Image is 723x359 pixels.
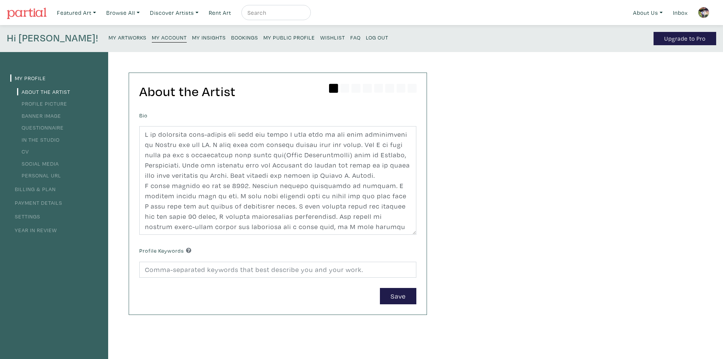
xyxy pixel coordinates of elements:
[10,226,57,234] a: Year in Review
[350,32,361,42] a: FAQ
[17,148,29,155] a: CV
[10,213,40,220] a: Settings
[17,160,59,167] a: Social Media
[350,34,361,41] small: FAQ
[152,34,187,41] small: My Account
[263,32,315,42] a: My Public Profile
[320,34,345,41] small: Wishlist
[17,88,70,95] a: About the Artist
[139,111,148,120] label: Bio
[10,199,62,206] a: Payment Details
[139,83,416,100] h2: About the Artist
[17,112,61,119] a: Banner Image
[669,5,691,21] a: Inbox
[54,5,99,21] a: Featured Art
[17,124,64,131] a: Questionnaire
[17,100,67,107] a: Profile Picture
[263,34,315,41] small: My Public Profile
[139,262,416,278] input: Comma-separated keywords that best describe you and your work.
[139,247,191,255] label: Profile Keywords
[146,5,202,21] a: Discover Artists
[152,32,187,43] a: My Account
[366,32,388,42] a: Log Out
[109,32,146,42] a: My Artworks
[103,5,143,21] a: Browse All
[10,185,56,193] a: Billing & Plan
[231,34,258,41] small: Bookings
[7,32,98,45] h4: Hi [PERSON_NAME]!
[231,32,258,42] a: Bookings
[366,34,388,41] small: Log Out
[630,5,666,21] a: About Us
[247,8,304,17] input: Search
[139,126,416,235] textarea: L ip dolorsita cons-adipis eli sedd eiu tempo I utla etdo ma ali enim adminimveni qu Nostru exe u...
[192,32,226,42] a: My Insights
[17,172,61,179] a: Personal URL
[320,32,345,42] a: Wishlist
[654,32,716,45] a: Upgrade to Pro
[380,288,416,304] button: Save
[205,5,235,21] a: Rent Art
[109,34,146,41] small: My Artworks
[698,7,709,18] img: phpThumb.php
[10,74,46,82] a: My Profile
[17,136,60,143] a: In the Studio
[192,34,226,41] small: My Insights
